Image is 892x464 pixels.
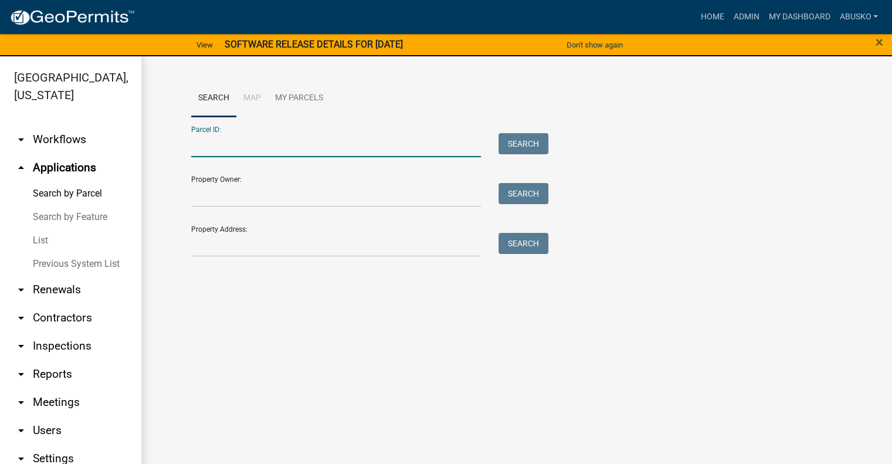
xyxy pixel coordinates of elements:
i: arrow_drop_up [14,161,28,175]
i: arrow_drop_down [14,283,28,297]
a: View [192,35,218,55]
button: Search [498,233,548,254]
i: arrow_drop_down [14,424,28,438]
span: × [876,34,883,50]
i: arrow_drop_down [14,133,28,147]
button: Search [498,183,548,204]
i: arrow_drop_down [14,339,28,353]
i: arrow_drop_down [14,367,28,381]
a: Admin [728,6,764,28]
a: My Parcels [268,80,330,117]
a: Home [696,6,728,28]
button: Close [876,35,883,49]
a: Search [191,80,236,117]
a: My Dashboard [764,6,835,28]
i: arrow_drop_down [14,395,28,409]
i: arrow_drop_down [14,311,28,325]
button: Search [498,133,548,154]
button: Don't show again [562,35,628,55]
strong: SOFTWARE RELEASE DETAILS FOR [DATE] [225,39,403,50]
a: abusko [835,6,883,28]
